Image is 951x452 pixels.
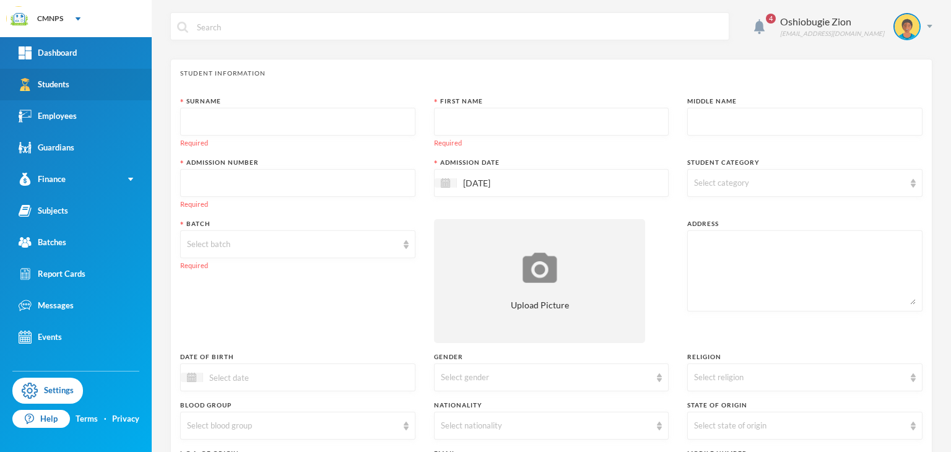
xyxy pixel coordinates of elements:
[180,158,415,167] div: Admission Number
[19,204,68,217] div: Subjects
[687,97,923,106] div: Middle Name
[19,299,74,312] div: Messages
[694,178,749,188] span: Select category
[76,413,98,425] a: Terms
[441,372,651,384] div: Select gender
[694,372,905,384] div: Select religion
[687,158,923,167] div: Student Category
[180,352,415,362] div: Date of Birth
[19,267,85,280] div: Report Cards
[694,420,905,432] div: Select state of origin
[7,7,32,32] img: logo
[180,219,415,228] div: Batch
[19,236,66,249] div: Batches
[203,370,307,385] input: Select date
[434,97,669,106] div: First Name
[177,22,188,33] img: search
[434,352,669,362] div: Gender
[187,238,397,251] div: Select batch
[12,378,83,404] a: Settings
[180,97,415,106] div: Surname
[19,78,69,91] div: Students
[457,176,561,190] input: Select date
[180,401,415,410] div: Blood Group
[687,401,923,410] div: State of Origin
[187,420,397,432] div: Select blood group
[19,173,66,186] div: Finance
[434,401,669,410] div: Nationality
[687,219,923,228] div: Address
[434,158,669,167] div: Admission Date
[37,13,63,24] div: CMNPS
[180,69,923,78] div: Student Information
[180,261,208,269] small: Required
[441,420,651,432] div: Select nationality
[19,141,74,154] div: Guardians
[12,410,70,428] a: Help
[519,251,560,285] img: upload
[19,331,62,344] div: Events
[780,14,884,29] div: Oshiobugie Zion
[104,413,106,425] div: ·
[180,139,208,147] small: Required
[687,352,923,362] div: Religion
[180,200,208,208] small: Required
[19,46,77,59] div: Dashboard
[780,29,884,38] div: [EMAIL_ADDRESS][DOMAIN_NAME]
[895,14,919,39] img: STUDENT
[196,13,723,41] input: Search
[766,14,776,24] span: 4
[434,139,462,147] small: Required
[112,413,139,425] a: Privacy
[511,298,569,311] span: Upload Picture
[19,110,77,123] div: Employees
